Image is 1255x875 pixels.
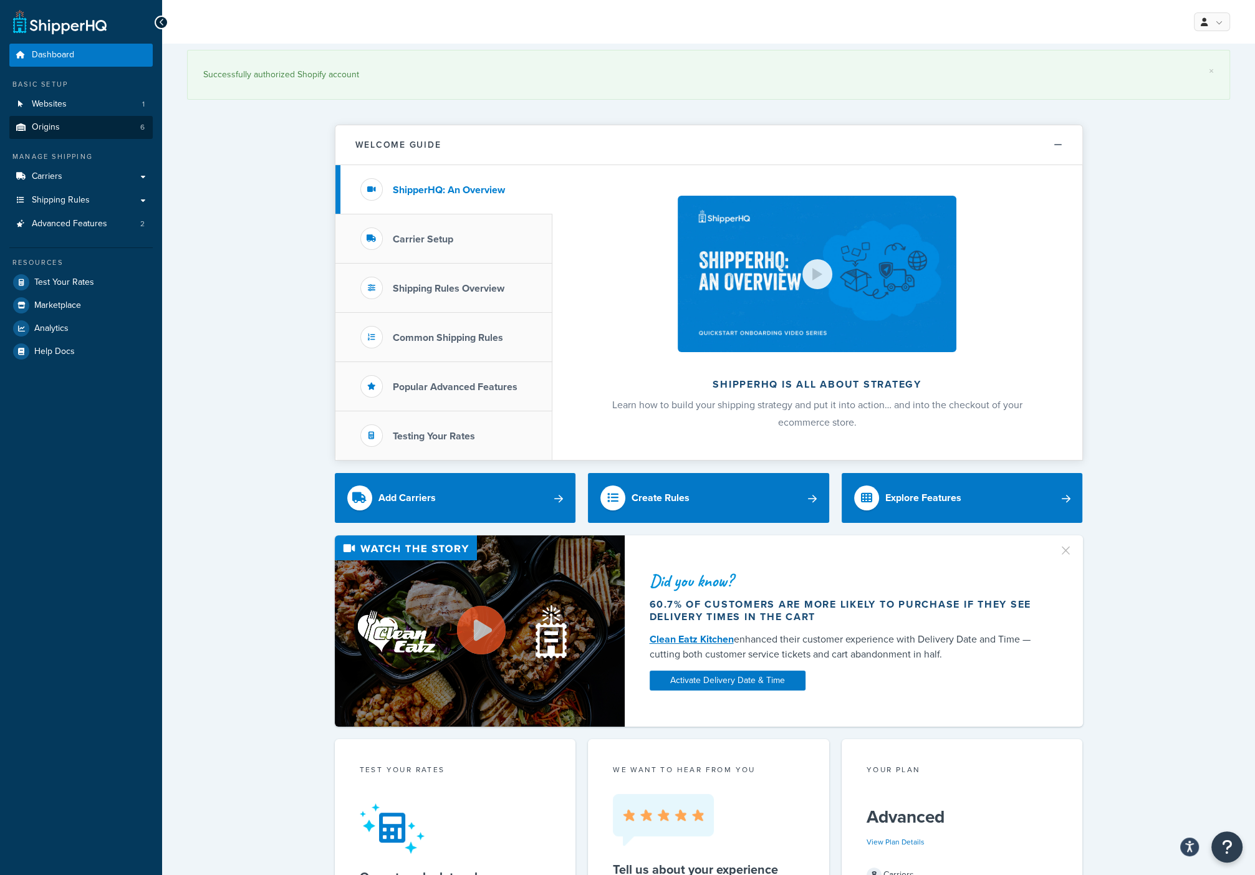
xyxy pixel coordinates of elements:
span: 1 [142,99,145,110]
h3: Testing Your Rates [393,431,475,442]
span: Dashboard [32,50,74,60]
span: Learn how to build your shipping strategy and put it into action… and into the checkout of your e... [612,398,1022,429]
button: Welcome Guide [335,125,1082,165]
a: Websites1 [9,93,153,116]
div: 60.7% of customers are more likely to purchase if they see delivery times in the cart [650,598,1044,623]
a: View Plan Details [867,836,925,848]
div: Explore Features [885,489,961,507]
img: Video thumbnail [335,535,625,727]
span: 6 [140,122,145,133]
a: Help Docs [9,340,153,363]
h3: Shipping Rules Overview [393,283,504,294]
a: Add Carriers [335,473,576,523]
div: Create Rules [632,489,690,507]
span: 2 [140,219,145,229]
li: Websites [9,93,153,116]
a: Carriers [9,165,153,188]
a: Advanced Features2 [9,213,153,236]
h3: Carrier Setup [393,234,453,245]
span: Shipping Rules [32,195,90,206]
a: × [1209,66,1214,76]
div: Test your rates [360,764,551,778]
span: Marketplace [34,300,81,311]
span: Websites [32,99,67,110]
span: Origins [32,122,60,133]
span: Help Docs [34,347,75,357]
div: Successfully authorized Shopify account [203,66,1214,84]
span: Carriers [32,171,62,182]
a: Create Rules [588,473,829,523]
a: Explore Features [842,473,1083,523]
button: Open Resource Center [1211,831,1243,863]
a: Origins6 [9,116,153,139]
a: Clean Eatz Kitchen [650,632,734,646]
li: Origins [9,116,153,139]
a: Analytics [9,317,153,340]
div: Basic Setup [9,79,153,90]
a: Shipping Rules [9,189,153,212]
a: Test Your Rates [9,271,153,294]
h2: ShipperHQ is all about strategy [585,379,1049,390]
div: Manage Shipping [9,151,153,162]
div: Add Carriers [378,489,436,507]
p: we want to hear from you [613,764,804,775]
div: Resources [9,257,153,268]
span: Analytics [34,323,69,334]
div: enhanced their customer experience with Delivery Date and Time — cutting both customer service ti... [650,632,1044,662]
a: Marketplace [9,294,153,317]
div: Did you know? [650,572,1044,590]
span: Advanced Features [32,219,107,229]
div: Your Plan [867,764,1058,778]
a: Dashboard [9,44,153,67]
span: Test Your Rates [34,277,94,288]
h3: Popular Advanced Features [393,381,517,393]
img: ShipperHQ is all about strategy [678,196,956,352]
h3: ShipperHQ: An Overview [393,184,505,196]
h5: Advanced [867,807,1058,827]
a: Activate Delivery Date & Time [650,671,805,691]
h2: Welcome Guide [355,140,441,150]
li: Advanced Features [9,213,153,236]
h3: Common Shipping Rules [393,332,503,343]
